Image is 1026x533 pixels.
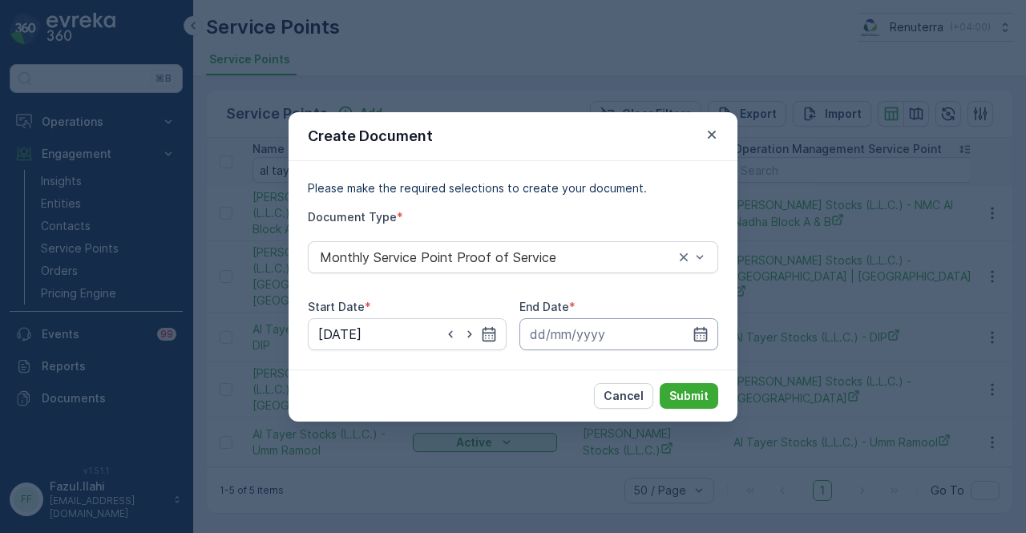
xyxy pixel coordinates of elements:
[660,383,718,409] button: Submit
[669,388,709,404] p: Submit
[308,180,718,196] p: Please make the required selections to create your document.
[308,300,365,313] label: Start Date
[604,388,644,404] p: Cancel
[308,210,397,224] label: Document Type
[308,318,507,350] input: dd/mm/yyyy
[594,383,653,409] button: Cancel
[519,318,718,350] input: dd/mm/yyyy
[308,125,433,147] p: Create Document
[519,300,569,313] label: End Date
